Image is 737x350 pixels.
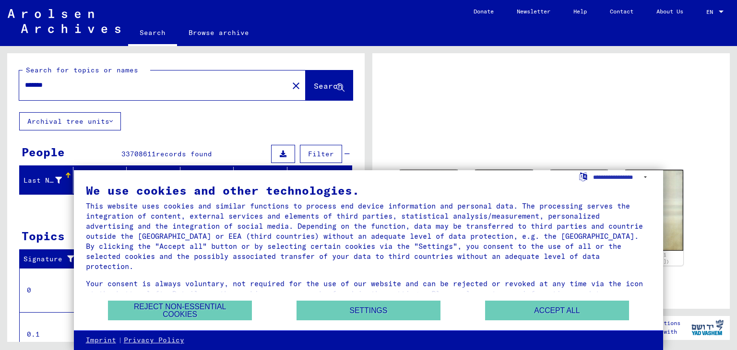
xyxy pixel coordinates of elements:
a: Privacy Policy [124,336,184,345]
button: Search [306,70,353,100]
span: Search [314,81,343,91]
mat-header-cell: Last Name [20,167,73,194]
a: Imprint [86,336,116,345]
div: Signature [24,252,88,267]
mat-header-cell: Maiden Name [127,167,180,194]
button: Filter [300,145,342,163]
button: Clear [286,76,306,95]
img: 001.jpg [400,170,458,211]
span: 33708611 [121,150,156,158]
img: 002.jpg [625,170,683,251]
a: Browse archive [177,21,261,44]
div: We use cookies and other technologies. [86,185,652,196]
div: Your consent is always voluntary, not required for the use of our website and can be rejected or ... [86,279,652,309]
span: Filter [308,150,334,158]
img: 002.jpg [475,170,533,211]
img: Arolsen_neg.svg [8,9,120,33]
button: Accept all [485,301,629,320]
img: 001.jpg [550,170,608,251]
div: Topics [22,227,65,245]
img: yv_logo.png [689,315,725,339]
mat-header-cell: Place of Birth [180,167,234,194]
span: EN [706,9,717,15]
div: Last Name [24,175,62,186]
span: records found [156,150,212,158]
button: Archival tree units [19,112,121,130]
div: This website uses cookies and similar functions to process end device information and personal da... [86,201,652,271]
mat-header-cell: Date of Birth [234,167,287,194]
div: Signature [24,254,78,264]
mat-icon: close [290,80,302,92]
mat-label: Search for topics or names [26,66,138,74]
td: 0 [20,268,86,312]
div: Last Name [24,173,74,188]
div: People [22,143,65,161]
mat-header-cell: Prisoner # [287,167,352,194]
mat-header-cell: First Name [73,167,127,194]
a: Search [128,21,177,46]
button: Reject non-essential cookies [108,301,252,320]
button: Settings [297,301,440,320]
